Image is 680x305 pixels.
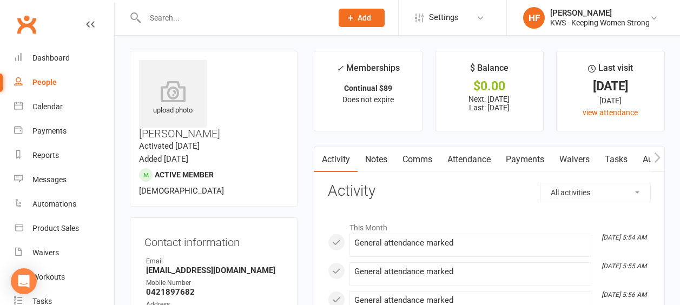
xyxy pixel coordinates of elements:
[354,267,586,276] div: General attendance marked
[14,168,114,192] a: Messages
[470,61,509,81] div: $ Balance
[142,10,325,25] input: Search...
[32,175,67,184] div: Messages
[155,170,214,179] span: Active member
[14,265,114,289] a: Workouts
[358,14,371,22] span: Add
[14,143,114,168] a: Reports
[11,268,37,294] div: Open Intercom Messenger
[588,61,633,81] div: Last visit
[339,9,385,27] button: Add
[32,78,57,87] div: People
[328,216,651,234] li: This Month
[429,5,459,30] span: Settings
[14,192,114,216] a: Automations
[14,119,114,143] a: Payments
[602,262,646,270] i: [DATE] 5:55 AM
[139,60,288,140] h3: [PERSON_NAME]
[139,81,207,116] div: upload photo
[139,186,224,196] span: [DEMOGRAPHIC_DATA]
[358,147,395,172] a: Notes
[583,108,638,117] a: view attendance
[146,266,283,275] strong: [EMAIL_ADDRESS][DOMAIN_NAME]
[32,54,70,62] div: Dashboard
[328,183,651,200] h3: Activity
[144,232,283,248] h3: Contact information
[445,81,533,92] div: $0.00
[32,273,65,281] div: Workouts
[354,238,586,248] div: General attendance marked
[14,70,114,95] a: People
[602,291,646,299] i: [DATE] 5:56 AM
[523,7,545,29] div: HF
[440,147,498,172] a: Attendance
[602,234,646,241] i: [DATE] 5:54 AM
[336,61,400,81] div: Memberships
[32,151,59,160] div: Reports
[498,147,552,172] a: Payments
[314,147,358,172] a: Activity
[32,127,67,135] div: Payments
[550,8,650,18] div: [PERSON_NAME]
[32,102,63,111] div: Calendar
[139,154,188,164] time: Added [DATE]
[32,248,59,257] div: Waivers
[552,147,597,172] a: Waivers
[550,18,650,28] div: KWS - Keeping Women Strong
[445,95,533,112] p: Next: [DATE] Last: [DATE]
[32,224,79,233] div: Product Sales
[13,11,40,38] a: Clubworx
[14,95,114,119] a: Calendar
[14,46,114,70] a: Dashboard
[146,256,283,267] div: Email
[566,81,655,92] div: [DATE]
[32,200,76,208] div: Automations
[354,296,586,305] div: General attendance marked
[146,278,283,288] div: Mobile Number
[597,147,635,172] a: Tasks
[566,95,655,107] div: [DATE]
[336,63,344,74] i: ✓
[14,216,114,241] a: Product Sales
[342,95,394,104] span: Does not expire
[395,147,440,172] a: Comms
[146,287,283,297] strong: 0421897682
[344,84,392,92] strong: Continual $89
[139,141,200,151] time: Activated [DATE]
[14,241,114,265] a: Waivers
